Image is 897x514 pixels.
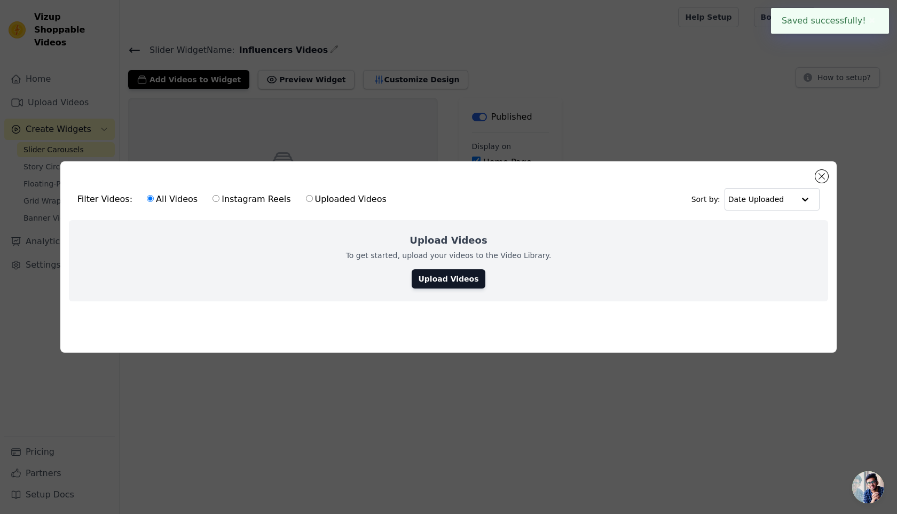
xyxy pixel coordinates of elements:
h2: Upload Videos [410,233,487,248]
label: Instagram Reels [212,192,291,206]
button: Close modal [815,170,828,183]
div: Open chat [852,471,884,503]
div: Filter Videos: [77,187,392,212]
label: All Videos [146,192,198,206]
div: Saved successfully! [771,8,889,34]
a: Upload Videos [412,269,485,289]
label: Uploaded Videos [305,192,387,206]
div: Sort by: [691,188,820,211]
p: To get started, upload your videos to the Video Library. [346,250,552,261]
button: Close [866,14,878,27]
